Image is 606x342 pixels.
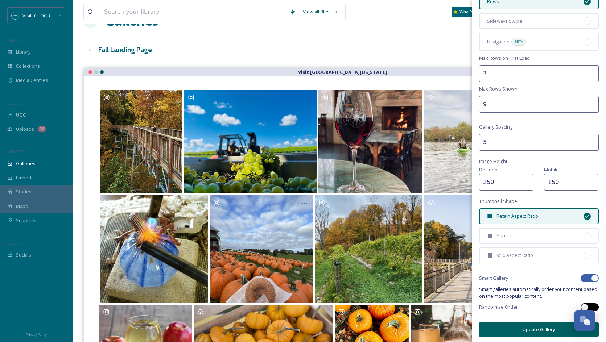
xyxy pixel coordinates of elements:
[16,203,28,210] span: Maps
[7,149,24,154] span: WIDGETS
[298,69,387,75] strong: Visit [GEOGRAPHIC_DATA][US_STATE]
[209,195,314,304] a: Opens media popup. Media description: Rights approved at 2023-10-17T23:45:28.486+0000 by amazinga...
[479,275,508,281] span: Smart Gallery
[12,12,19,19] img: SM%20Social%20Profile.png
[479,85,518,92] span: Max Rows Shown
[479,286,599,300] span: Smart galleries automatically order your content based on the most popular content.
[16,49,30,55] span: Library
[496,213,538,220] span: Retain Aspect Ratio
[479,174,533,191] input: 250
[16,174,34,181] span: Embeds
[16,63,40,70] span: Collections
[7,240,22,246] span: SOCIALS
[515,39,523,44] span: BETA
[99,89,183,195] a: Opens media popup. Media description: Rights approved at 2019-10-31T22:36:43.625+0000 by mi_insur...
[487,38,510,45] span: Navigation
[544,174,598,191] input: 250
[184,89,318,195] a: Opens media popup. Media description: Rights approved at 2023-09-15T17:34:23.556+0000 by dablonvi...
[479,158,507,165] span: Image Height
[479,124,512,130] span: Gallery Spacing
[318,89,423,195] a: Opens media popup. Media description: Rights approved at 2022-11-18T13:33:56.421+0000 by dablonvi...
[479,304,518,310] span: Randomize Order
[479,166,498,173] span: Desktop
[496,232,512,239] span: Square
[7,37,20,43] span: MEDIA
[423,89,580,195] a: Opens media popup. Media description: kayaking-st-joseph-river-028.jpg.
[544,166,559,173] span: Mobile
[479,55,530,62] span: Max Rows on First Load
[496,252,533,259] span: 9:16 Aspect Ratio
[574,310,595,331] button: Open Chat
[479,134,599,151] input: 2
[16,77,48,84] span: Media Centres
[38,126,46,132] div: 18
[16,126,34,133] span: Uploads
[16,160,36,167] span: Galleries
[99,195,209,304] a: Opens media popup. Media description: We had fun at the pumpkin making demos today! Join us again...
[299,5,342,19] a: View all files
[16,112,26,118] span: UGC
[423,195,497,304] a: Opens media popup. Media description: Galien-River-County-Park-652.jpg.
[314,195,424,304] a: Opens media popup. Media description: Rights approved at 2020-10-29T14:46:22.201+0000 by dablonvi...
[16,188,32,195] span: Stories
[16,251,31,258] span: Socials
[487,18,522,25] span: Sideways Swipe
[98,45,152,55] h3: Fall Landing Page
[22,12,103,19] span: Visit [GEOGRAPHIC_DATA][US_STATE]
[100,4,286,20] input: Search your library
[26,332,47,337] span: Privacy Policy
[16,217,36,224] span: SnapLink
[26,330,47,338] a: Privacy Policy
[479,322,599,337] button: Update Gallery
[7,100,23,106] span: COLLECT
[452,7,488,17] a: What's New
[479,198,517,205] span: Thumbnail Shape
[479,65,599,82] input: 2
[479,96,599,113] input: To enrich screen reader interactions, please activate Accessibility in Grammarly extension settings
